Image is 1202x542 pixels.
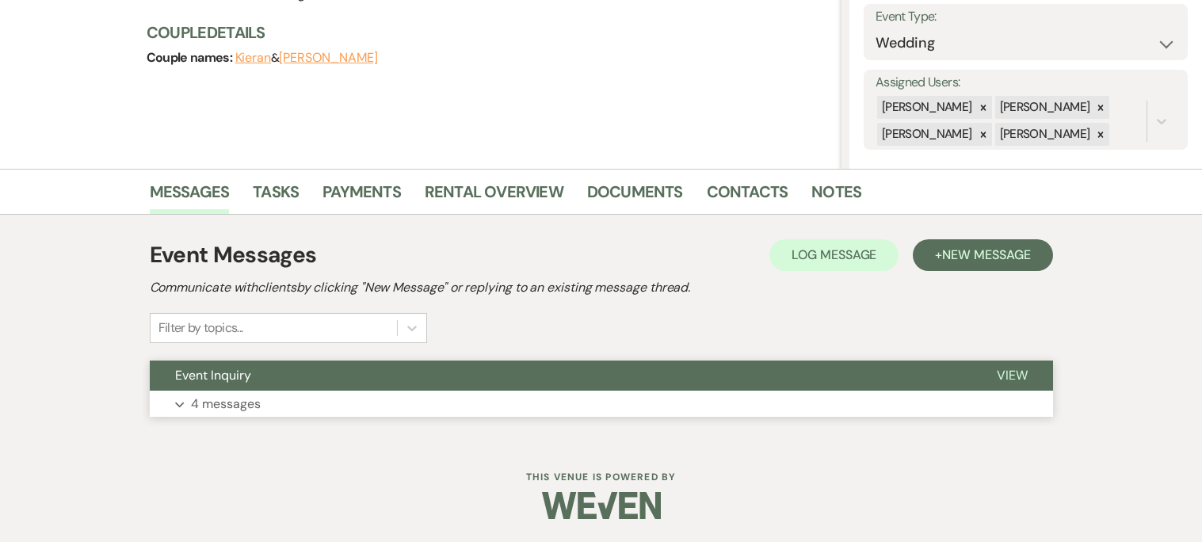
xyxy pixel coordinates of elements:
span: Event Inquiry [175,367,251,384]
a: Tasks [253,179,299,214]
span: & [235,50,378,66]
a: Messages [150,179,230,214]
img: Weven Logo [542,478,661,533]
a: Notes [811,179,861,214]
div: [PERSON_NAME] [995,123,1093,146]
h3: Couple Details [147,21,826,44]
label: Assigned Users: [876,71,1176,94]
span: New Message [942,246,1030,263]
a: Rental Overview [425,179,563,214]
span: View [997,367,1028,384]
button: +New Message [913,239,1052,271]
a: Documents [587,179,683,214]
button: 4 messages [150,391,1053,418]
span: Log Message [792,246,876,263]
h2: Communicate with clients by clicking "New Message" or replying to an existing message thread. [150,278,1053,297]
div: [PERSON_NAME] [877,96,975,119]
button: [PERSON_NAME] [279,52,377,64]
div: Filter by topics... [158,319,243,338]
button: Log Message [769,239,899,271]
span: Couple names: [147,49,235,66]
button: Event Inquiry [150,361,971,391]
label: Event Type: [876,6,1176,29]
div: [PERSON_NAME] [995,96,1093,119]
button: Kieran [235,52,272,64]
button: View [971,361,1053,391]
a: Payments [322,179,401,214]
p: 4 messages [191,394,261,414]
div: [PERSON_NAME] [877,123,975,146]
a: Contacts [707,179,788,214]
h1: Event Messages [150,239,317,272]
